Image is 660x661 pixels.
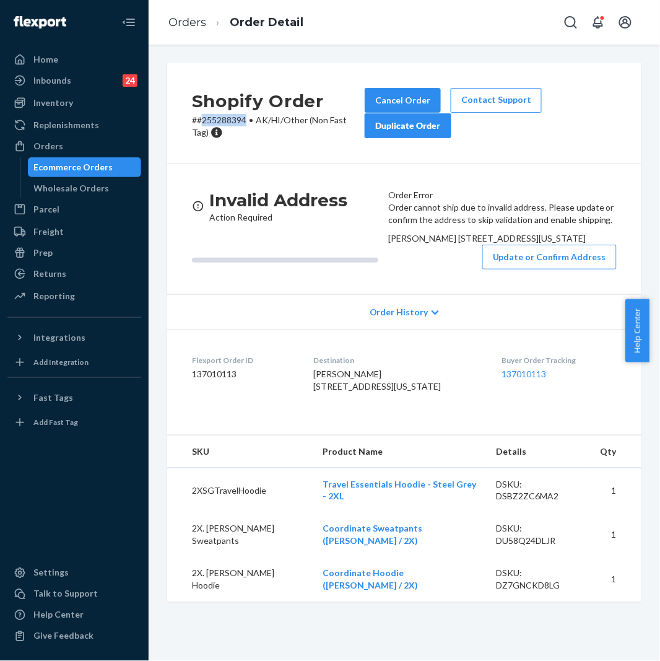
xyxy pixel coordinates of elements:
a: Add Fast Tag [7,413,141,432]
a: Inbounds24 [7,71,141,90]
a: Replenishments [7,115,141,135]
a: Order Detail [230,15,303,29]
a: Contact Support [451,88,542,113]
img: Flexport logo [14,16,66,28]
p: # #255288394 [192,114,365,139]
span: AK/HI/Other (Non Fast Tag) [192,115,347,138]
button: Integrations [7,328,141,348]
a: Inventory [7,93,141,113]
div: DSKU: DSBZ2ZC6MA2 [496,478,581,503]
a: Prep [7,243,141,263]
a: Talk to Support [7,584,141,604]
a: Parcel [7,199,141,219]
div: Wholesale Orders [34,182,110,195]
td: 1 [591,558,641,602]
a: Reporting [7,286,141,306]
div: Integrations [33,331,85,344]
div: Talk to Support [33,588,98,600]
button: Close Navigation [116,10,141,35]
div: Freight [33,225,64,238]
div: Reporting [33,290,75,302]
div: DSKU: DZ7GNCKD8LG [496,567,581,592]
div: Give Feedback [33,630,93,642]
dt: Flexport Order ID [192,355,294,366]
button: Update or Confirm Address [482,245,617,269]
div: Orders [33,140,63,152]
a: Travel Essentials Hoodie - Steel Grey - 2XL [323,479,476,502]
button: Cancel Order [365,88,441,113]
th: SKU [167,436,313,468]
div: Add Fast Tag [33,417,78,427]
button: Help Center [625,299,649,362]
td: 1 [591,513,641,558]
div: Action Required [209,189,347,224]
div: Fast Tags [33,392,73,404]
p: Order cannot ship due to invalid address. Please update or confirm the address to skip validation... [388,201,617,226]
button: Fast Tags [7,388,141,408]
th: Details [486,436,591,468]
dt: Destination [314,355,482,366]
div: Inbounds [33,74,71,87]
div: Help Center [33,609,84,621]
a: Orders [168,15,206,29]
button: Open Search Box [558,10,583,35]
div: Home [33,53,58,66]
div: Replenishments [33,119,99,131]
div: Returns [33,268,66,280]
button: Duplicate Order [365,113,451,138]
dd: 137010113 [192,368,294,380]
button: Open account menu [613,10,638,35]
div: Parcel [33,203,59,216]
th: Qty [591,436,641,468]
div: Prep [33,247,53,259]
td: 1 [591,468,641,514]
td: 2XSGTravelHoodie [167,468,313,514]
a: Ecommerce Orders [28,157,142,177]
a: Help Center [7,605,141,625]
a: Coordinate Sweatpants ([PERSON_NAME] / 2X) [323,523,422,546]
h2: Shopify Order [192,88,365,114]
ol: breadcrumbs [158,4,313,41]
button: Give Feedback [7,626,141,646]
div: Inventory [33,97,73,109]
div: Add Integration [33,357,89,367]
div: Duplicate Order [375,120,441,132]
header: Order Error [388,189,617,201]
a: Home [7,50,141,69]
h3: Invalid Address [209,189,347,211]
div: 24 [123,74,137,87]
span: [PERSON_NAME] [STREET_ADDRESS][US_STATE] [388,233,586,243]
a: Orders [7,136,141,156]
a: Add Integration [7,352,141,372]
span: [PERSON_NAME] [STREET_ADDRESS][US_STATE] [314,369,441,392]
a: Coordinate Hoodie ([PERSON_NAME] / 2X) [323,568,418,591]
a: 137010113 [502,369,546,379]
a: Returns [7,264,141,284]
div: Ecommerce Orders [34,161,113,173]
a: Settings [7,563,141,583]
th: Product Name [313,436,486,468]
span: • [249,115,253,125]
div: DSKU: DU58Q24DLJR [496,523,581,548]
dt: Buyer Order Tracking [502,355,617,366]
a: Freight [7,222,141,242]
td: 2X. [PERSON_NAME] Hoodie [167,558,313,602]
span: Order History [370,306,428,318]
a: Wholesale Orders [28,178,142,198]
button: Open notifications [586,10,610,35]
div: Settings [33,567,69,579]
td: 2X. [PERSON_NAME] Sweatpants [167,513,313,558]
